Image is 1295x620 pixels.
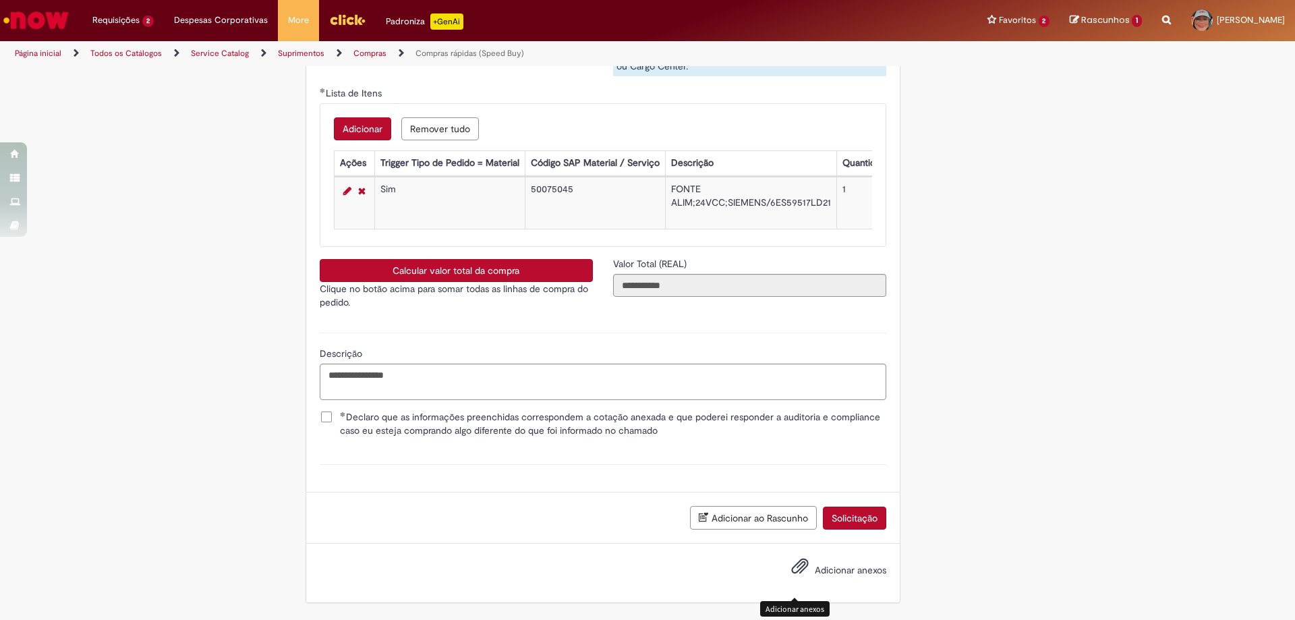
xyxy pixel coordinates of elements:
[353,48,386,59] a: Compras
[760,601,830,617] div: Adicionar anexos
[1081,13,1130,26] span: Rascunhos
[326,87,384,99] span: Lista de Itens
[90,48,162,59] a: Todos os Catálogos
[320,364,886,400] textarea: Descrição
[320,282,593,309] p: Clique no botão acima para somar todas as linhas de compra do pedido.
[836,151,896,176] th: Quantidade
[401,117,479,140] button: Remove all rows for Lista de Itens
[815,564,886,576] span: Adicionar anexos
[525,151,665,176] th: Código SAP Material / Serviço
[665,177,836,229] td: FONTE ALIM;24VCC;SIEMENS/6ES59517LD21
[613,258,689,270] span: Somente leitura - Valor Total (REAL)
[430,13,463,30] p: +GenAi
[613,274,886,297] input: Valor Total (REAL)
[1132,15,1142,27] span: 1
[613,257,689,271] label: Somente leitura - Valor Total (REAL)
[320,88,326,93] span: Obrigatório Preenchido
[1039,16,1050,27] span: 2
[329,9,366,30] img: click_logo_yellow_360x200.png
[665,151,836,176] th: Descrição
[525,177,665,229] td: 50075045
[386,13,463,30] div: Padroniza
[415,48,524,59] a: Compras rápidas (Speed Buy)
[1217,14,1285,26] span: [PERSON_NAME]
[334,117,391,140] button: Add a row for Lista de Itens
[10,41,853,66] ul: Trilhas de página
[788,554,812,585] button: Adicionar anexos
[142,16,154,27] span: 2
[340,183,355,199] a: Editar Linha 1
[288,13,309,27] span: More
[999,13,1036,27] span: Favoritos
[690,506,817,530] button: Adicionar ao Rascunho
[15,48,61,59] a: Página inicial
[1070,14,1142,27] a: Rascunhos
[334,151,374,176] th: Ações
[278,48,324,59] a: Suprimentos
[191,48,249,59] a: Service Catalog
[340,410,886,437] span: Declaro que as informações preenchidas correspondem a cotação anexada e que poderei responder a a...
[823,507,886,530] button: Solicitação
[355,183,369,199] a: Remover linha 1
[92,13,140,27] span: Requisições
[174,13,268,27] span: Despesas Corporativas
[374,177,525,229] td: Sim
[340,412,346,417] span: Obrigatório Preenchido
[320,347,365,360] span: Descrição
[1,7,71,34] img: ServiceNow
[320,259,593,282] button: Calcular valor total da compra
[374,151,525,176] th: Trigger Tipo de Pedido = Material
[836,177,896,229] td: 1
